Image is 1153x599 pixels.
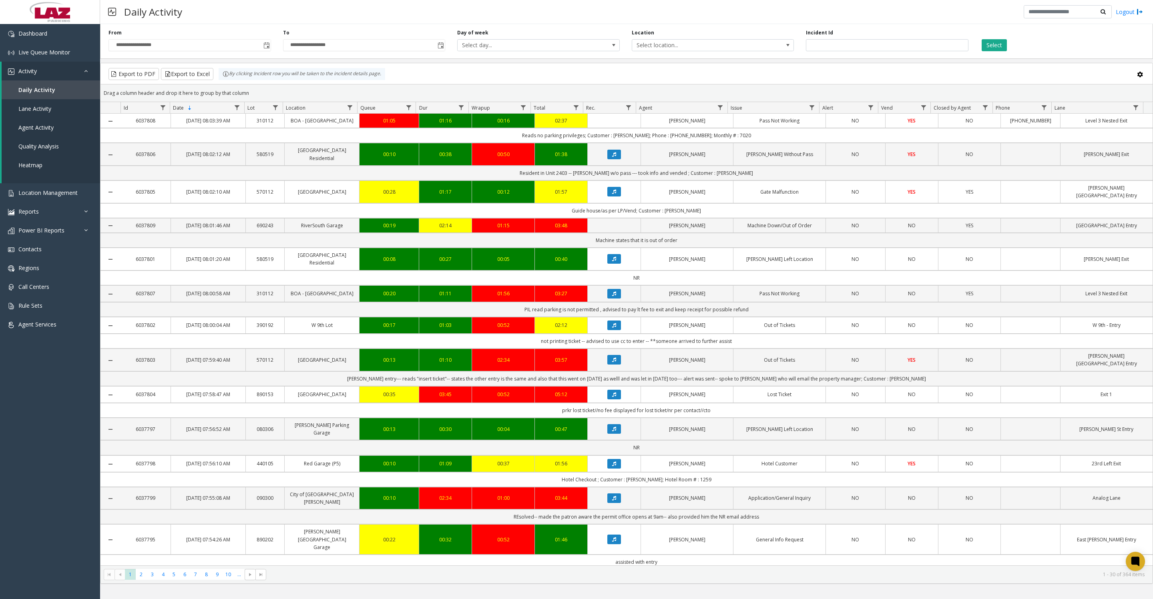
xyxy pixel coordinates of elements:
[176,188,241,196] a: [DATE] 08:02:10 AM
[283,29,289,36] label: To
[738,356,821,364] a: Out of Tickets
[966,322,973,329] span: NO
[540,222,583,229] a: 03:48
[121,203,1153,218] td: Guide house/as per LP/Vend; Customer : [PERSON_NAME]
[646,391,728,398] a: [PERSON_NAME]
[943,255,996,263] a: NO
[477,222,529,229] a: 01:15
[289,460,354,467] a: Red Garage (P5)
[125,321,166,329] a: 6037802
[2,80,100,99] a: Daily Activity
[100,392,121,398] a: Collapse Details
[646,356,728,364] a: [PERSON_NAME]
[251,222,279,229] a: 690243
[518,102,529,113] a: Wrapup Filter Menu
[1006,117,1055,124] a: [PHONE_NUMBER]
[918,102,929,113] a: Vend Filter Menu
[125,255,166,263] a: 6037801
[646,321,728,329] a: [PERSON_NAME]
[223,71,229,77] img: infoIcon.svg
[738,150,821,158] a: [PERSON_NAME] Without Pass
[540,117,583,124] div: 02:37
[2,156,100,174] a: Heatmap
[18,264,39,272] span: Regions
[1065,150,1148,158] a: [PERSON_NAME] Exit
[1065,290,1148,297] a: Level 3 Nested Exit
[424,321,467,329] div: 01:03
[966,290,973,297] span: YES
[943,391,996,398] a: NO
[18,105,51,112] span: Lane Activity
[908,290,916,297] span: NO
[890,117,934,124] a: YES
[1065,321,1148,329] a: W 9th - Entry
[866,102,876,113] a: Alert Filter Menu
[2,137,100,156] a: Quality Analysis
[908,322,916,329] span: NO
[125,460,166,467] a: 6037798
[908,117,916,124] span: YES
[456,102,467,113] a: Dur Filter Menu
[18,30,47,37] span: Dashboard
[715,102,726,113] a: Agent Filter Menu
[1065,352,1148,367] a: [PERSON_NAME][GEOGRAPHIC_DATA] Entry
[908,188,916,195] span: YES
[943,222,996,229] a: YES
[403,102,414,113] a: Queue Filter Menu
[8,303,14,309] img: 'icon'
[100,118,121,124] a: Collapse Details
[831,290,880,297] a: NO
[18,245,42,253] span: Contacts
[1131,102,1141,113] a: Lane Filter Menu
[477,255,529,263] a: 00:05
[289,356,354,364] a: [GEOGRAPHIC_DATA]
[364,290,414,297] a: 00:20
[251,290,279,297] a: 310112
[966,256,973,262] span: NO
[623,102,634,113] a: Rec. Filter Menu
[176,117,241,124] a: [DATE] 08:03:39 AM
[966,188,973,195] span: YES
[364,391,414,398] a: 00:35
[100,291,121,297] a: Collapse Details
[966,357,973,363] span: NO
[477,321,529,329] a: 00:52
[646,460,728,467] a: [PERSON_NAME]
[161,68,213,80] button: Export to Excel
[738,391,821,398] a: Lost Ticket
[966,222,973,229] span: YES
[424,391,467,398] a: 03:45
[8,50,14,56] img: 'icon'
[424,460,467,467] a: 01:09
[831,425,880,433] a: NO
[540,356,583,364] a: 03:57
[8,322,14,328] img: 'icon'
[176,321,241,329] a: [DATE] 08:00:04 AM
[890,188,934,196] a: YES
[436,40,445,51] span: Toggle popup
[8,228,14,234] img: 'icon'
[831,117,880,124] a: NO
[121,334,1153,349] td: not printing ticket -- advised to use cc to enter -- **someone arrived to further assist
[100,323,121,329] a: Collapse Details
[364,255,414,263] div: 00:08
[8,246,14,253] img: 'icon'
[8,209,14,215] img: 'icon'
[364,460,414,467] a: 00:10
[289,290,354,297] a: BOA - [GEOGRAPHIC_DATA]
[477,356,529,364] a: 02:34
[570,102,581,113] a: Total Filter Menu
[738,290,821,297] a: Pass Not Working
[364,425,414,433] div: 00:13
[364,356,414,364] a: 00:13
[980,102,991,113] a: Closed by Agent Filter Menu
[908,357,916,363] span: YES
[943,356,996,364] a: NO
[477,117,529,124] a: 00:16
